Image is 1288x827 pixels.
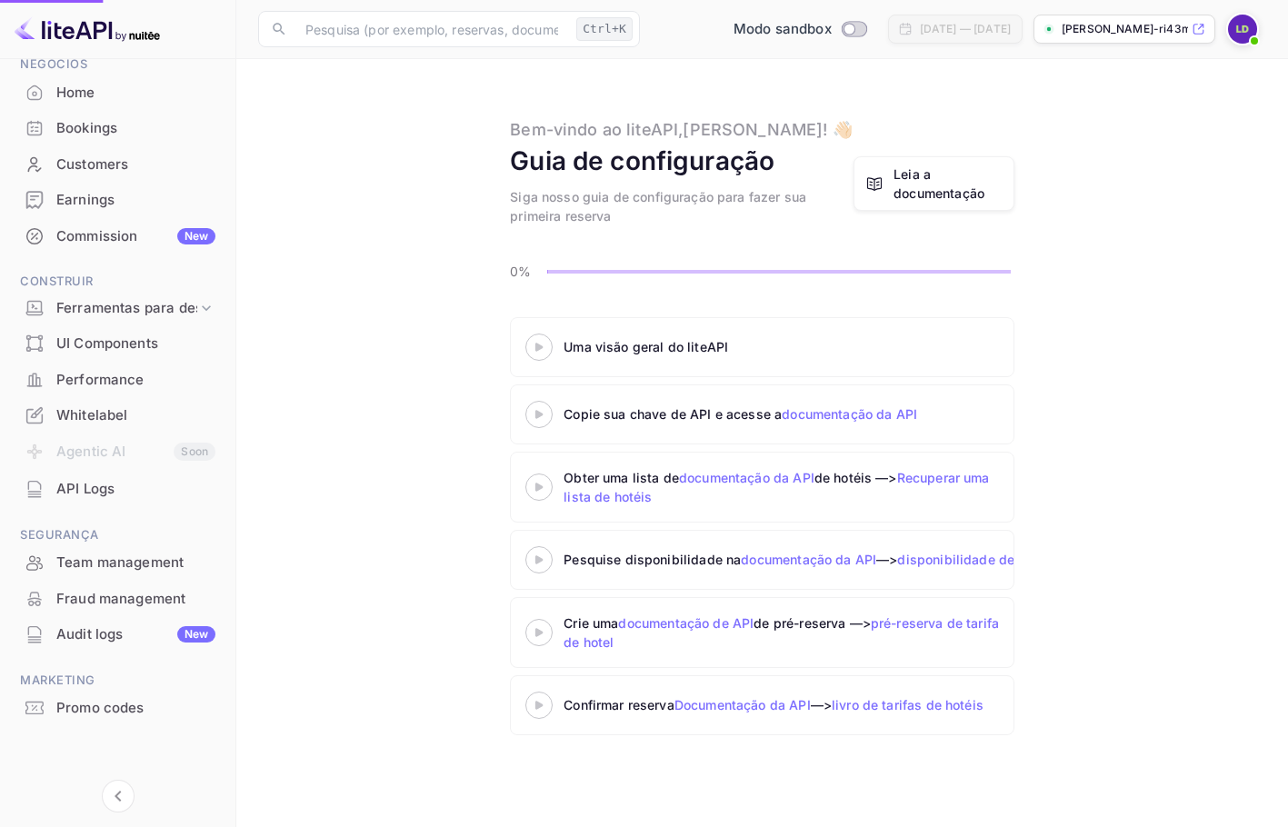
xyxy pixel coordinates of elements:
font: 0% [510,264,531,279]
div: API Logs [56,479,215,500]
font: Modo sandbox [734,20,832,37]
a: Performance [11,363,225,396]
div: UI Components [56,334,215,354]
div: Mudar para o modo de produção [726,19,874,40]
a: Leia a documentação [894,164,1003,203]
input: Pesquisa (por exemplo, reservas, documentação) [295,11,569,47]
a: Audit logsNew [11,617,225,651]
a: Whitelabel [11,398,225,432]
div: Ferramentas para desenvolvedores [11,293,225,324]
div: Performance [11,363,225,398]
div: Promo codes [11,691,225,726]
a: Leia a documentação [854,156,1014,211]
font: Guia de configuração [510,145,774,176]
div: Customers [11,147,225,183]
font: de pré-reserva —> [754,615,871,631]
a: Bookings [11,111,225,144]
font: Ctrl+K [583,22,626,35]
div: API Logs [11,472,225,507]
a: Customers [11,147,225,181]
a: Promo codes [11,691,225,724]
div: Performance [56,370,215,391]
a: UI Components [11,326,225,360]
div: Whitelabel [56,405,215,426]
font: Siga nosso guia de configuração para fazer sua primeira reserva [510,189,806,224]
a: Recuperar uma lista de hotéis [564,470,989,504]
a: documentação da API [741,552,876,567]
font: Negócios [20,56,87,71]
div: Team management [11,545,225,581]
font: ! 👋🏻 [823,120,852,139]
div: Bookings [11,111,225,146]
a: documentação de API [618,615,754,631]
div: Commission [56,226,215,247]
font: de hotéis —> [814,470,897,485]
font: Obter uma lista de [564,470,679,485]
div: Home [11,75,225,111]
div: Fraud management [56,589,215,610]
div: Earnings [56,190,215,211]
div: Earnings [11,183,225,218]
font: [PERSON_NAME] [683,120,823,139]
font: Pesquise disponibilidade na [564,552,741,567]
a: Team management [11,545,225,579]
a: documentação da API [782,406,917,422]
img: Logotipo do LiteAPI [15,15,160,44]
font: Copie sua chave de API e acesse a [564,406,782,422]
a: livro de tarifas de hotéis [832,697,983,712]
font: Confirmar reserva [564,697,674,712]
font: Construir [20,274,94,288]
font: [DATE] — [DATE] [920,22,1011,35]
div: Promo codes [56,698,215,719]
div: Team management [56,553,215,573]
div: CommissionNew [11,219,225,254]
font: Bem-vindo ao liteAPI, [510,120,683,139]
font: Marketing [20,673,95,687]
div: New [177,626,215,643]
div: Home [56,83,215,104]
div: New [177,228,215,244]
a: Home [11,75,225,109]
font: Segurança [20,527,99,542]
font: —> [876,552,897,567]
a: disponibilidade de tarifas completas do hotel [897,552,1181,567]
a: pré-reserva de tarifa de hotel [564,615,999,650]
div: Audit logs [56,624,215,645]
a: Earnings [11,183,225,216]
font: Ferramentas para desenvolvedores [56,299,295,316]
div: UI Components [11,326,225,362]
img: Leonardo David [1228,15,1257,44]
a: Fraud management [11,582,225,615]
a: documentação da API [679,470,814,485]
a: CommissionNew [11,219,225,253]
font: [PERSON_NAME]-ri43m.n... [1062,22,1213,35]
a: Documentação da API [674,697,811,712]
div: Fraud management [11,582,225,617]
font: Uma visão geral do liteAPI [564,339,728,354]
div: Customers [56,154,215,175]
font: Crie uma [564,615,618,631]
font: —> [811,697,832,712]
div: Audit logsNew [11,617,225,653]
a: API Logs [11,472,225,505]
div: Bookings [56,118,215,139]
button: Recolher navegação [102,780,135,812]
div: Whitelabel [11,398,225,433]
font: Leia a documentação [894,166,984,201]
